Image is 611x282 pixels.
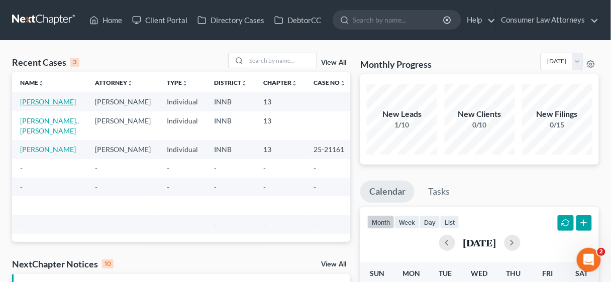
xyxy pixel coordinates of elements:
div: 10 [102,259,114,268]
span: - [95,201,97,210]
h3: Monthly Progress [360,58,432,70]
iframe: Intercom live chat [577,248,601,272]
a: DebtorCC [269,11,326,29]
td: Individual [159,140,206,159]
span: - [20,201,23,210]
a: Consumer Law Attorneys [496,11,598,29]
a: Chapterunfold_more [263,79,297,86]
a: View All [321,261,346,268]
span: Sat [576,269,588,277]
a: Client Portal [127,11,192,29]
td: 25-21161 [305,140,354,159]
span: - [95,183,97,191]
a: [PERSON_NAME]., [PERSON_NAME] [20,116,79,135]
td: INNB [206,111,255,140]
span: - [314,183,316,191]
i: unfold_more [38,80,44,86]
span: Tue [439,269,452,277]
span: - [95,220,97,229]
button: list [440,215,459,229]
span: - [167,183,169,191]
span: - [314,164,316,172]
a: Calendar [360,181,415,203]
a: [PERSON_NAME] [20,145,76,154]
div: 0/15 [522,120,592,130]
td: 13 [255,92,305,111]
td: INNB [206,140,255,159]
td: [PERSON_NAME] [87,140,159,159]
a: Nameunfold_more [20,79,44,86]
span: - [167,164,169,172]
div: New Leads [367,108,437,120]
td: [PERSON_NAME] [87,111,159,140]
a: Tasks [419,181,459,203]
td: [PERSON_NAME] [87,92,159,111]
span: - [263,164,266,172]
button: day [420,215,440,229]
span: - [263,220,266,229]
span: - [214,220,217,229]
a: Home [84,11,127,29]
a: Attorneyunfold_more [95,79,133,86]
span: - [95,164,97,172]
div: 3 [70,58,79,67]
td: Individual [159,111,206,140]
a: Directory Cases [192,11,269,29]
a: Typeunfold_more [167,79,188,86]
input: Search by name... [353,11,445,29]
span: Wed [471,269,488,277]
td: INNB [206,92,255,111]
div: Recent Cases [12,56,79,68]
i: unfold_more [182,80,188,86]
span: - [20,164,23,172]
span: - [314,220,316,229]
span: Mon [402,269,420,277]
span: - [20,220,23,229]
button: week [394,215,420,229]
span: - [167,201,169,210]
td: 13 [255,111,305,140]
a: [PERSON_NAME] [20,97,76,106]
div: 0/10 [445,120,515,130]
span: Fri [543,269,553,277]
a: Help [462,11,495,29]
span: - [214,164,217,172]
a: Districtunfold_more [214,79,247,86]
i: unfold_more [127,80,133,86]
span: Thu [506,269,521,277]
span: - [20,183,23,191]
a: Case Nounfold_more [314,79,346,86]
h2: [DATE] [463,237,496,248]
span: - [263,183,266,191]
i: unfold_more [241,80,247,86]
div: New Clients [445,108,515,120]
td: Individual [159,92,206,111]
input: Search by name... [246,53,317,68]
span: Sun [370,269,384,277]
a: View All [321,59,346,66]
div: 1/10 [367,120,437,130]
span: - [214,201,217,210]
td: 13 [255,140,305,159]
span: - [214,183,217,191]
span: - [263,201,266,210]
i: unfold_more [340,80,346,86]
span: - [167,220,169,229]
span: 2 [597,248,605,256]
span: - [314,201,316,210]
div: NextChapter Notices [12,258,114,270]
button: month [367,215,394,229]
div: New Filings [522,108,592,120]
i: unfold_more [291,80,297,86]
